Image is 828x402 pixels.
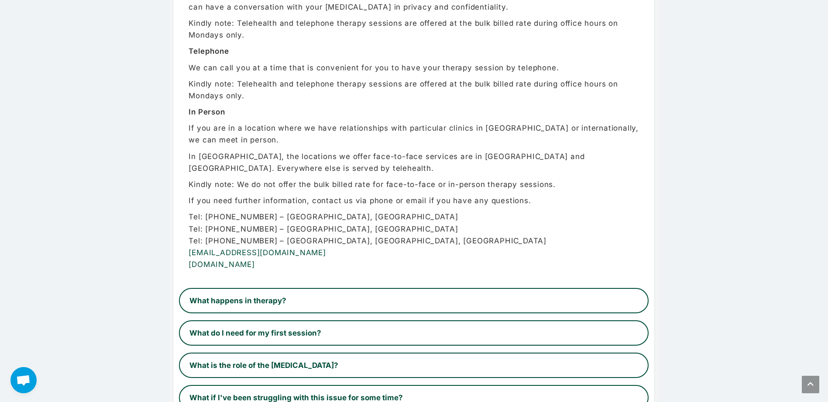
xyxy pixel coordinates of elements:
p: Kindly note: Telehealth and telephone therapy sessions are offered at the bulk billed rate during... [189,78,639,102]
p: Kindly note: We do not offer the bulk billed rate for face-to-face or in-person therapy sessions. [189,179,639,191]
strong: In Person [189,107,225,116]
p: If you need further information, contact us via phone or email if you have any questions. [189,195,639,207]
p: In [GEOGRAPHIC_DATA], the locations we offer face-to-face services are in [GEOGRAPHIC_DATA] and [... [189,151,639,174]
a: [EMAIL_ADDRESS][DOMAIN_NAME] [189,248,326,257]
p: Tel: [PHONE_NUMBER] – [GEOGRAPHIC_DATA], [GEOGRAPHIC_DATA] Tel: [PHONE_NUMBER] – [GEOGRAPHIC_DATA... [189,211,639,270]
a: Scroll to the top of the page [802,376,819,393]
a: [DOMAIN_NAME] [189,260,254,269]
button: What happens in therapy? [179,288,649,313]
div: Open chat [10,367,37,393]
p: We can call you at a time that is convenient for you to have your therapy session by telephone. [189,62,639,74]
p: Kindly note: Telehealth and telephone therapy sessions are offered at the bulk billed rate during... [189,17,639,41]
strong: Telephone [189,47,229,55]
button: What do I need for my first session? [179,320,649,346]
p: If you are in a location where we have relationships with particular clinics in [GEOGRAPHIC_DATA]... [189,122,639,146]
button: What is the role of the [MEDICAL_DATA]? [179,353,649,378]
